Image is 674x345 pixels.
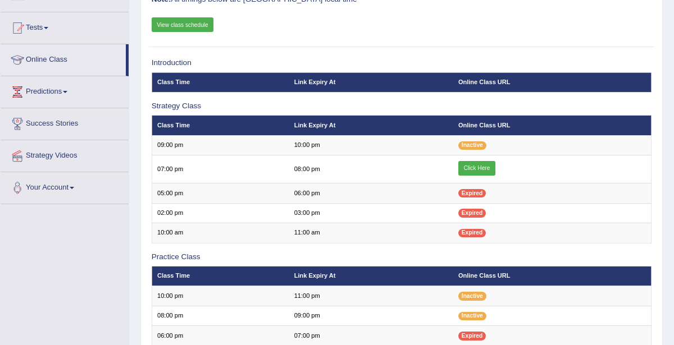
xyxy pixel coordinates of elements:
td: 03:00 pm [289,203,453,223]
th: Class Time [152,116,289,135]
th: Link Expiry At [289,266,453,286]
a: Online Class [1,44,126,72]
td: 09:00 pm [152,135,289,155]
span: Expired [458,332,486,340]
span: Expired [458,209,486,217]
a: Predictions [1,76,129,104]
h3: Introduction [152,59,652,67]
h3: Practice Class [152,253,652,261]
th: Link Expiry At [289,72,453,92]
th: Online Class URL [453,72,652,92]
a: Your Account [1,172,129,200]
td: 09:00 pm [289,306,453,325]
td: 05:00 pm [152,183,289,203]
a: Success Stories [1,108,129,136]
td: 10:00 pm [152,286,289,306]
span: Expired [458,189,486,197]
span: Inactive [458,141,486,150]
td: 06:00 pm [289,183,453,203]
a: Strategy Videos [1,140,129,168]
span: Inactive [458,292,486,300]
td: 11:00 pm [289,286,453,306]
a: Tests [1,12,129,40]
td: 07:00 pm [152,155,289,183]
th: Online Class URL [453,266,652,286]
h3: Strategy Class [152,102,652,111]
td: 08:00 pm [152,306,289,325]
span: Expired [458,229,486,237]
td: 10:00 am [152,223,289,243]
th: Class Time [152,266,289,286]
td: 10:00 pm [289,135,453,155]
td: 11:00 am [289,223,453,243]
a: View class schedule [152,17,214,32]
th: Online Class URL [453,116,652,135]
span: Inactive [458,312,486,320]
th: Link Expiry At [289,116,453,135]
td: 08:00 pm [289,155,453,183]
td: 02:00 pm [152,203,289,223]
th: Class Time [152,72,289,92]
a: Click Here [458,161,495,176]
